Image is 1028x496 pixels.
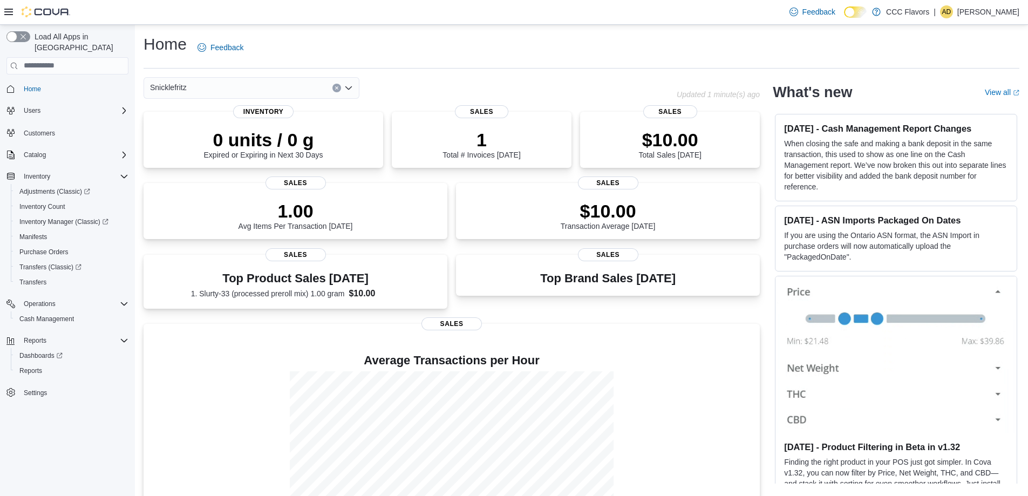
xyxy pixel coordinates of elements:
span: Sales [265,176,326,189]
a: Feedback [193,37,248,58]
span: Users [19,104,128,117]
div: Transaction Average [DATE] [561,200,656,230]
span: Settings [19,386,128,399]
span: Home [24,85,41,93]
h1: Home [144,33,187,55]
h3: Top Brand Sales [DATE] [540,272,676,285]
a: Adjustments (Classic) [11,184,133,199]
a: Adjustments (Classic) [15,185,94,198]
a: Manifests [15,230,51,243]
a: Reports [15,364,46,377]
button: Transfers [11,275,133,290]
span: Sales [265,248,326,261]
a: Transfers (Classic) [15,261,86,274]
span: Users [24,106,40,115]
span: Inventory Count [15,200,128,213]
span: Sales [578,248,638,261]
button: Cash Management [11,311,133,327]
button: Catalog [19,148,50,161]
button: Operations [19,297,60,310]
span: Sales [578,176,638,189]
span: Inventory [19,170,128,183]
span: Reports [24,336,46,345]
a: Inventory Manager (Classic) [11,214,133,229]
span: Home [19,82,128,96]
h4: Average Transactions per Hour [152,354,751,367]
button: Reports [2,333,133,348]
button: Clear input [332,84,341,92]
p: If you are using the Ontario ASN format, the ASN Import in purchase orders will now automatically... [784,230,1008,262]
a: Dashboards [15,349,67,362]
span: Dashboards [19,351,63,360]
h3: [DATE] - ASN Imports Packaged On Dates [784,215,1008,226]
span: Load All Apps in [GEOGRAPHIC_DATA] [30,31,128,53]
h3: Top Product Sales [DATE] [191,272,400,285]
span: Adjustments (Classic) [19,187,90,196]
span: Inventory Count [19,202,65,211]
button: Users [19,104,45,117]
button: Reports [11,363,133,378]
a: Settings [19,386,51,399]
p: 0 units / 0 g [204,129,323,151]
span: Reports [19,366,42,375]
span: Inventory Manager (Classic) [19,218,108,226]
p: $10.00 [561,200,656,222]
button: Reports [19,334,51,347]
svg: External link [1013,90,1019,96]
span: AD [942,5,951,18]
a: Dashboards [11,348,133,363]
button: Manifests [11,229,133,244]
span: Purchase Orders [19,248,69,256]
span: Manifests [19,233,47,241]
div: Avg Items Per Transaction [DATE] [239,200,353,230]
a: Home [19,83,45,96]
span: Dashboards [15,349,128,362]
span: Feedback [210,42,243,53]
span: Settings [24,389,47,397]
span: Transfers (Classic) [19,263,81,271]
a: Transfers (Classic) [11,260,133,275]
a: Customers [19,127,59,140]
span: Purchase Orders [15,246,128,259]
span: Sales [643,105,697,118]
span: Inventory Manager (Classic) [15,215,128,228]
button: Operations [2,296,133,311]
button: Purchase Orders [11,244,133,260]
button: Inventory [2,169,133,184]
span: Cash Management [15,312,128,325]
span: Reports [15,364,128,377]
p: Updated 1 minute(s) ago [677,90,760,99]
div: Andrea Derosier [940,5,953,18]
span: Operations [19,297,128,310]
p: | [934,5,936,18]
h3: [DATE] - Product Filtering in Beta in v1.32 [784,441,1008,452]
h3: [DATE] - Cash Management Report Changes [784,123,1008,134]
button: Settings [2,385,133,400]
dt: 1. Slurty-33 (processed preroll mix) 1.00 gram [191,288,345,299]
span: Sales [421,317,482,330]
span: Feedback [802,6,835,17]
span: Catalog [19,148,128,161]
p: [PERSON_NAME] [957,5,1019,18]
div: Total Sales [DATE] [638,129,701,159]
dd: $10.00 [349,287,400,300]
span: Cash Management [19,315,74,323]
span: Inventory [233,105,294,118]
span: Adjustments (Classic) [15,185,128,198]
button: Open list of options [344,84,353,92]
a: Purchase Orders [15,246,73,259]
h2: What's new [773,84,852,101]
span: Inventory [24,172,50,181]
span: Manifests [15,230,128,243]
a: Inventory Manager (Classic) [15,215,113,228]
div: Expired or Expiring in Next 30 Days [204,129,323,159]
span: Catalog [24,151,46,159]
span: Customers [19,126,128,139]
p: CCC Flavors [886,5,929,18]
p: $10.00 [638,129,701,151]
p: 1 [442,129,520,151]
input: Dark Mode [844,6,867,18]
button: Inventory Count [11,199,133,214]
button: Users [2,103,133,118]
